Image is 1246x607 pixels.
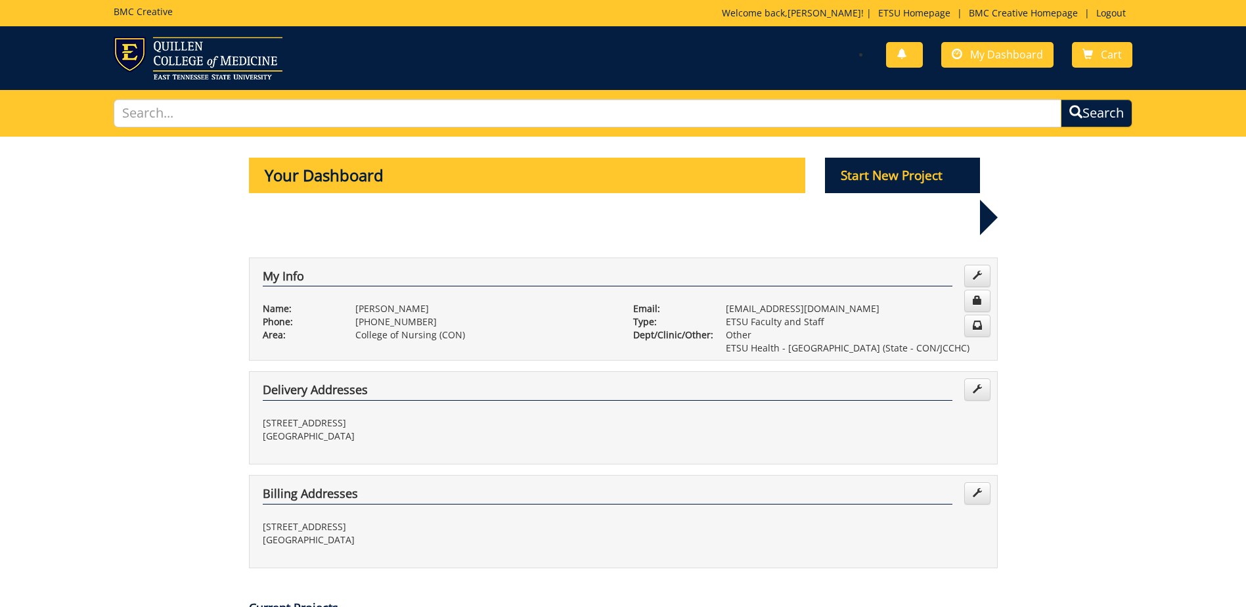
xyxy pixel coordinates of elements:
[355,328,613,342] p: College of Nursing (CON)
[722,7,1132,20] p: Welcome back, ! | | |
[263,533,613,547] p: [GEOGRAPHIC_DATA]
[1072,42,1132,68] a: Cart
[962,7,1084,19] a: BMC Creative Homepage
[1101,47,1122,62] span: Cart
[263,302,336,315] p: Name:
[263,520,613,533] p: [STREET_ADDRESS]
[970,47,1043,62] span: My Dashboard
[263,416,613,430] p: [STREET_ADDRESS]
[263,328,336,342] p: Area:
[964,315,990,337] a: Change Communication Preferences
[726,302,984,315] p: [EMAIL_ADDRESS][DOMAIN_NAME]
[355,315,613,328] p: [PHONE_NUMBER]
[825,158,980,193] p: Start New Project
[263,430,613,443] p: [GEOGRAPHIC_DATA]
[114,99,1061,127] input: Search...
[941,42,1054,68] a: My Dashboard
[726,328,984,342] p: Other
[964,265,990,287] a: Edit Info
[1090,7,1132,19] a: Logout
[355,302,613,315] p: [PERSON_NAME]
[263,487,952,505] h4: Billing Addresses
[964,482,990,505] a: Edit Addresses
[964,290,990,312] a: Change Password
[114,37,282,79] img: ETSU logo
[114,7,173,16] h5: BMC Creative
[825,170,980,183] a: Start New Project
[633,302,706,315] p: Email:
[263,384,952,401] h4: Delivery Addresses
[1061,99,1132,127] button: Search
[633,315,706,328] p: Type:
[726,342,984,355] p: ETSU Health - [GEOGRAPHIC_DATA] (State - CON/JCCHC)
[964,378,990,401] a: Edit Addresses
[249,158,806,193] p: Your Dashboard
[263,315,336,328] p: Phone:
[633,328,706,342] p: Dept/Clinic/Other:
[872,7,957,19] a: ETSU Homepage
[726,315,984,328] p: ETSU Faculty and Staff
[788,7,861,19] a: [PERSON_NAME]
[263,270,952,287] h4: My Info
